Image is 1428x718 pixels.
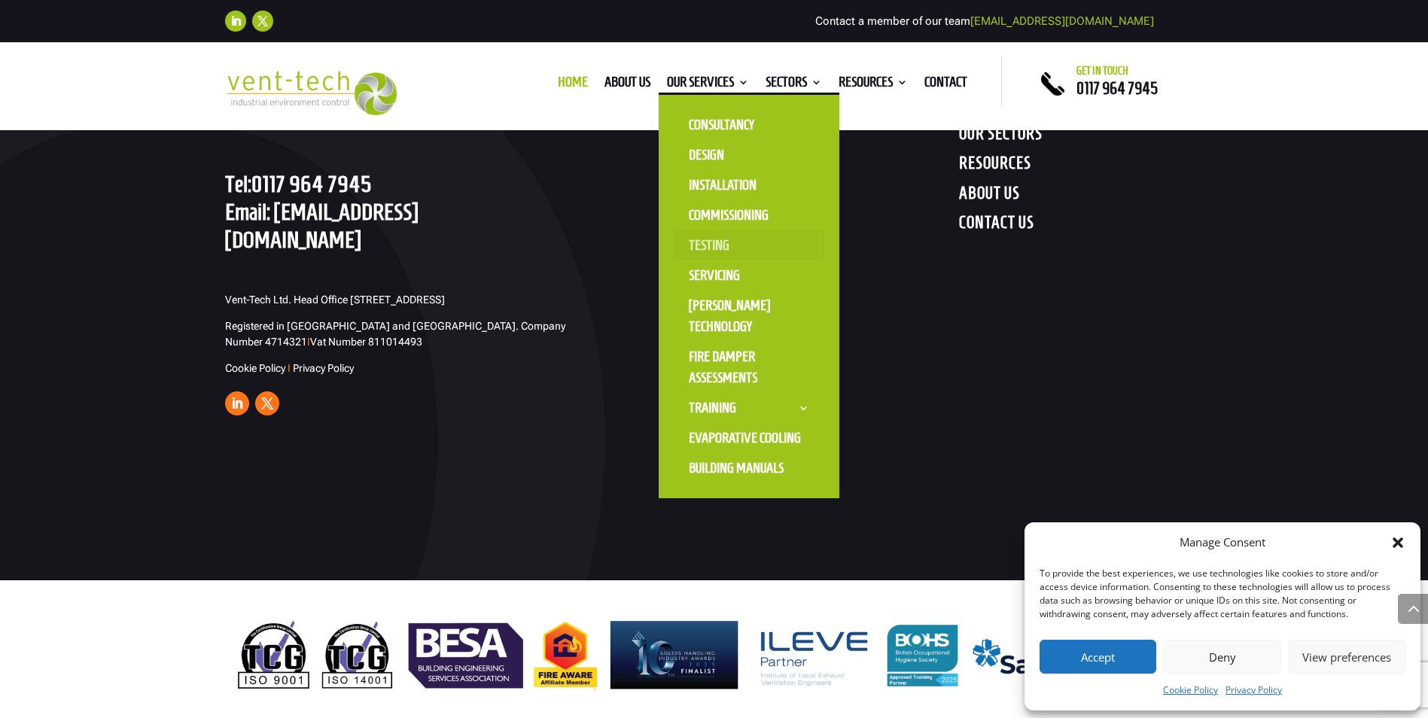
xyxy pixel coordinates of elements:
[288,362,291,374] span: I
[959,183,1204,210] h4: ABOUT US
[225,391,249,415] a: Follow on LinkedIn
[225,171,372,196] a: Tel:0117 964 7945
[1163,681,1218,699] a: Cookie Policy
[959,123,1204,151] h4: OUR SECTORS
[1040,567,1404,621] div: To provide the best experiences, we use technologies like cookies to store and/or access device i...
[1390,535,1405,550] div: Close dialog
[674,200,824,230] a: Commissioning
[674,140,824,170] a: Design
[1076,65,1128,77] span: Get in touch
[667,77,749,93] a: Our Services
[604,77,650,93] a: About us
[674,423,824,453] a: Evaporative Cooling
[674,110,824,140] a: Consultancy
[1289,640,1405,674] button: View preferences
[1040,640,1156,674] button: Accept
[558,77,588,93] a: Home
[225,320,565,348] span: Registered in [GEOGRAPHIC_DATA] and [GEOGRAPHIC_DATA]. Company Number 4714321 Vat Number 811014493
[674,342,824,393] a: Fire Damper Assessments
[674,230,824,260] a: Testing
[225,199,270,224] span: Email:
[674,260,824,291] a: Servicing
[225,199,419,252] a: [EMAIL_ADDRESS][DOMAIN_NAME]
[959,212,1204,239] h4: CONTACT US
[225,362,285,374] a: Cookie Policy
[225,71,397,115] img: 2023-09-27T08_35_16.549ZVENT-TECH---Clear-background
[255,391,279,415] a: Follow on X
[225,11,246,32] a: Follow on LinkedIn
[225,171,251,196] span: Tel:
[1180,534,1265,552] div: Manage Consent
[674,453,824,483] a: Building Manuals
[225,610,1204,701] img: Email footer Apr 25
[839,77,908,93] a: Resources
[924,77,967,93] a: Contact
[674,291,824,342] a: [PERSON_NAME] Technology
[766,77,822,93] a: Sectors
[1076,79,1158,97] a: 0117 964 7945
[307,336,310,348] span: I
[1226,681,1282,699] a: Privacy Policy
[959,153,1204,180] h4: RESOURCES
[674,393,824,423] a: Training
[293,362,354,374] a: Privacy Policy
[252,11,273,32] a: Follow on X
[225,294,445,306] span: Vent-Tech Ltd. Head Office [STREET_ADDRESS]
[674,170,824,200] a: Installation
[815,14,1154,28] span: Contact a member of our team
[1164,640,1280,674] button: Deny
[970,14,1154,28] a: [EMAIL_ADDRESS][DOMAIN_NAME]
